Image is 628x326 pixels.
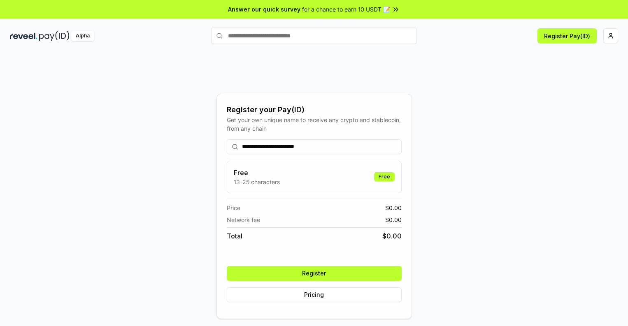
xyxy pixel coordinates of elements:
[227,203,240,212] span: Price
[10,31,37,41] img: reveel_dark
[302,5,390,14] span: for a chance to earn 10 USDT 📝
[382,231,402,241] span: $ 0.00
[71,31,94,41] div: Alpha
[227,215,260,224] span: Network fee
[228,5,300,14] span: Answer our quick survey
[227,104,402,116] div: Register your Pay(ID)
[234,168,280,178] h3: Free
[227,266,402,281] button: Register
[385,203,402,212] span: $ 0.00
[374,172,395,181] div: Free
[227,116,402,133] div: Get your own unique name to receive any crypto and stablecoin, from any chain
[227,231,242,241] span: Total
[39,31,70,41] img: pay_id
[385,215,402,224] span: $ 0.00
[234,178,280,186] p: 13-25 characters
[537,28,597,43] button: Register Pay(ID)
[227,287,402,302] button: Pricing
